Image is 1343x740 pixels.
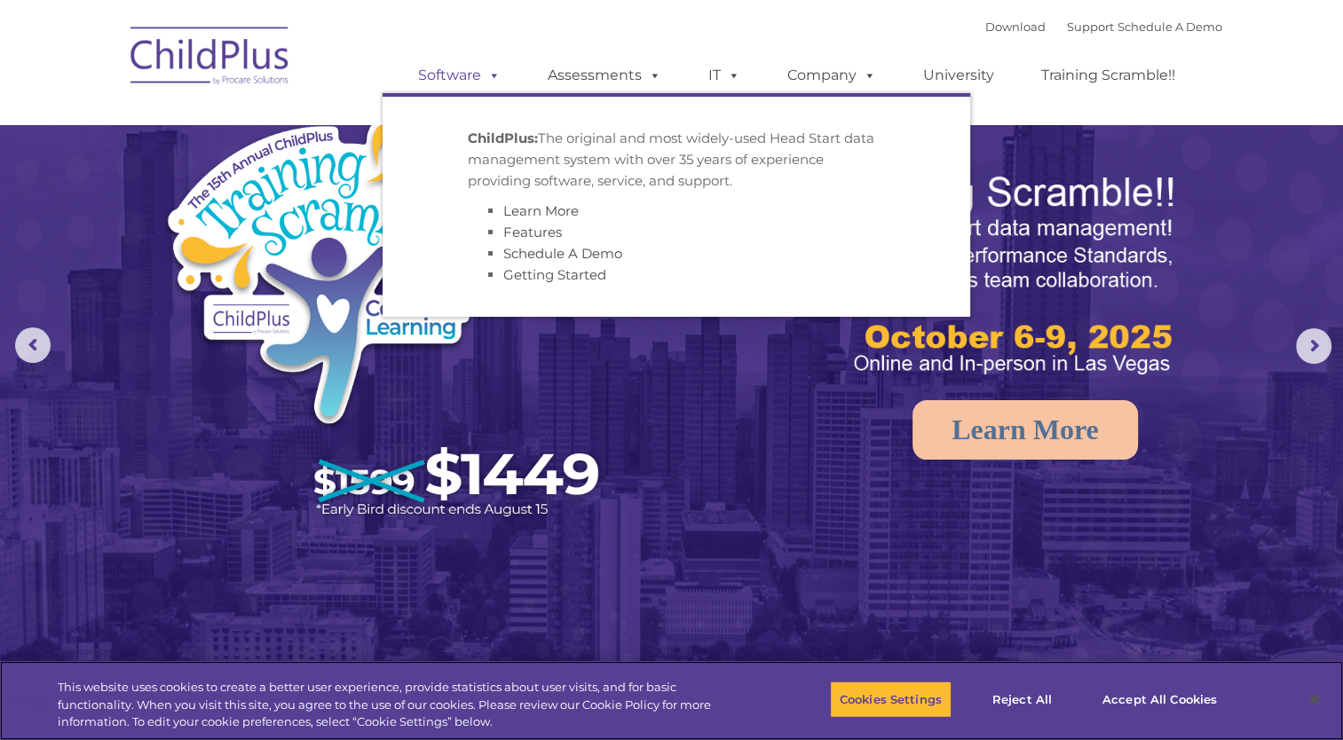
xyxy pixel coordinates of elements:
span: Phone number [247,190,322,203]
button: Cookies Settings [830,681,952,718]
a: Download [985,20,1046,34]
font: | [985,20,1222,34]
img: ChildPlus by Procare Solutions [122,14,299,103]
strong: ChildPlus: [468,130,538,146]
button: Accept All Cookies [1093,681,1227,718]
a: IT [691,58,758,93]
span: Last name [247,117,301,130]
a: Software [400,58,518,93]
a: University [905,58,1012,93]
a: Learn More [503,202,579,219]
a: Getting Started [503,266,606,283]
a: Assessments [530,58,679,93]
a: Training Scramble!! [1023,58,1193,93]
a: Support [1067,20,1114,34]
a: Company [770,58,894,93]
p: The original and most widely-used Head Start data management system with over 35 years of experie... [468,128,885,192]
button: Close [1295,680,1334,719]
div: This website uses cookies to create a better user experience, provide statistics about user visit... [58,679,739,731]
button: Reject All [967,681,1078,718]
a: Features [503,224,562,240]
a: Learn More [912,400,1138,460]
a: Schedule A Demo [1118,20,1222,34]
a: Schedule A Demo [503,245,622,262]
